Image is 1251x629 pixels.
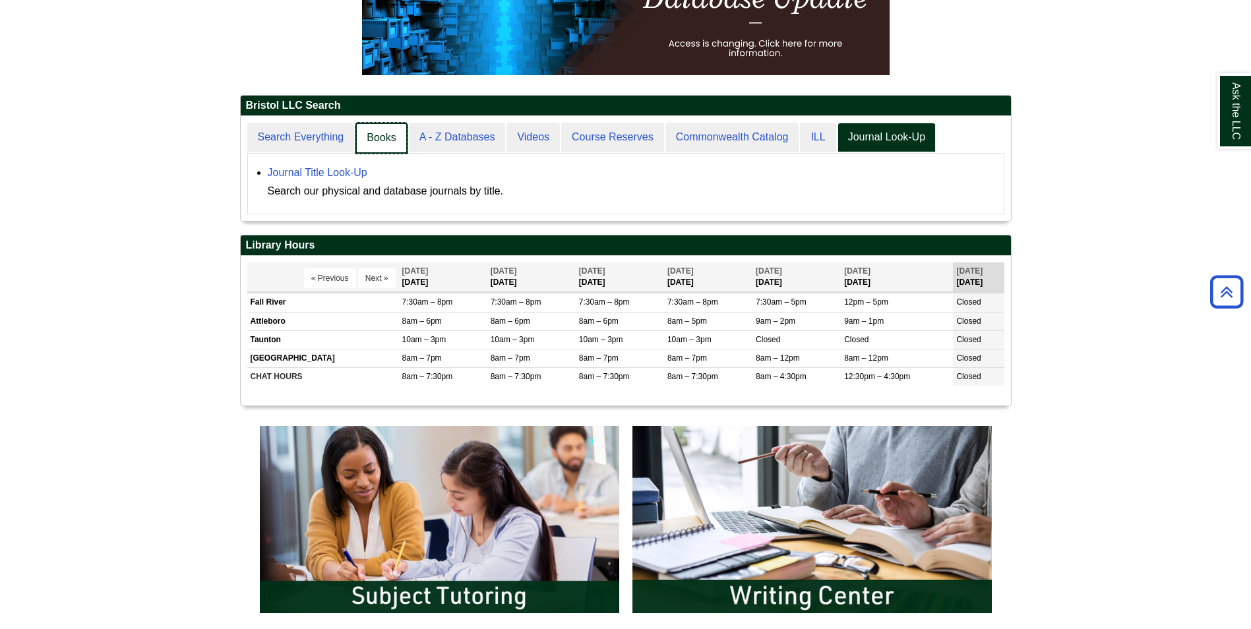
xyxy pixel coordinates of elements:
div: Search our physical and database journals by title. [268,182,997,200]
span: 7:30am – 8pm [491,297,541,307]
span: 8am – 12pm [844,353,888,363]
span: 8am – 12pm [756,353,800,363]
span: 7:30am – 8pm [579,297,630,307]
th: [DATE] [953,262,1004,292]
td: Attleboro [247,312,399,330]
span: 8am – 6pm [402,316,442,326]
img: Subject Tutoring Information [253,419,626,620]
th: [DATE] [576,262,664,292]
span: 8am – 4:30pm [756,372,807,381]
td: CHAT HOURS [247,367,399,386]
span: 8am – 6pm [491,316,530,326]
span: 8am – 7:30pm [402,372,453,381]
a: Videos [506,123,560,152]
a: ILL [800,123,836,152]
a: Commonwealth Catalog [665,123,799,152]
span: 8am – 7:30pm [491,372,541,381]
span: [DATE] [402,266,429,276]
td: [GEOGRAPHIC_DATA] [247,349,399,367]
th: [DATE] [399,262,487,292]
span: 8am – 7pm [491,353,530,363]
a: Books [355,123,407,154]
th: [DATE] [664,262,752,292]
span: 8am – 5pm [667,316,707,326]
span: 7:30am – 5pm [756,297,807,307]
span: 12pm – 5pm [844,297,888,307]
h2: Bristol LLC Search [241,96,1011,116]
span: Closed [956,353,981,363]
a: Search Everything [247,123,355,152]
span: 8am – 7:30pm [667,372,718,381]
span: 8am – 7pm [579,353,619,363]
span: [DATE] [667,266,694,276]
td: Taunton [247,330,399,349]
span: 8am – 7:30pm [579,372,630,381]
span: Closed [956,335,981,344]
a: A - Z Databases [409,123,506,152]
th: [DATE] [752,262,841,292]
span: [DATE] [756,266,782,276]
h2: Library Hours [241,235,1011,256]
span: Closed [844,335,869,344]
button: Next » [358,268,396,288]
span: 12:30pm – 4:30pm [844,372,910,381]
span: 9am – 2pm [756,316,795,326]
button: « Previous [304,268,356,288]
th: [DATE] [841,262,953,292]
span: 10am – 3pm [491,335,535,344]
span: Closed [956,297,981,307]
span: 7:30am – 8pm [402,297,453,307]
span: [DATE] [579,266,605,276]
a: Back to Top [1205,283,1248,301]
span: [DATE] [844,266,870,276]
span: 10am – 3pm [667,335,712,344]
span: 8am – 7pm [667,353,707,363]
span: Closed [756,335,780,344]
span: 7:30am – 8pm [667,297,718,307]
div: slideshow [253,419,998,626]
span: 9am – 1pm [844,316,884,326]
span: Closed [956,372,981,381]
a: Course Reserves [561,123,664,152]
span: 8am – 6pm [579,316,619,326]
span: Closed [956,316,981,326]
span: [DATE] [491,266,517,276]
a: Journal Title Look-Up [268,167,367,178]
td: Fall River [247,293,399,312]
span: 10am – 3pm [579,335,623,344]
span: [DATE] [956,266,983,276]
span: 8am – 7pm [402,353,442,363]
th: [DATE] [487,262,576,292]
img: Writing Center Information [626,419,998,620]
a: Journal Look-Up [838,123,936,152]
span: 10am – 3pm [402,335,446,344]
